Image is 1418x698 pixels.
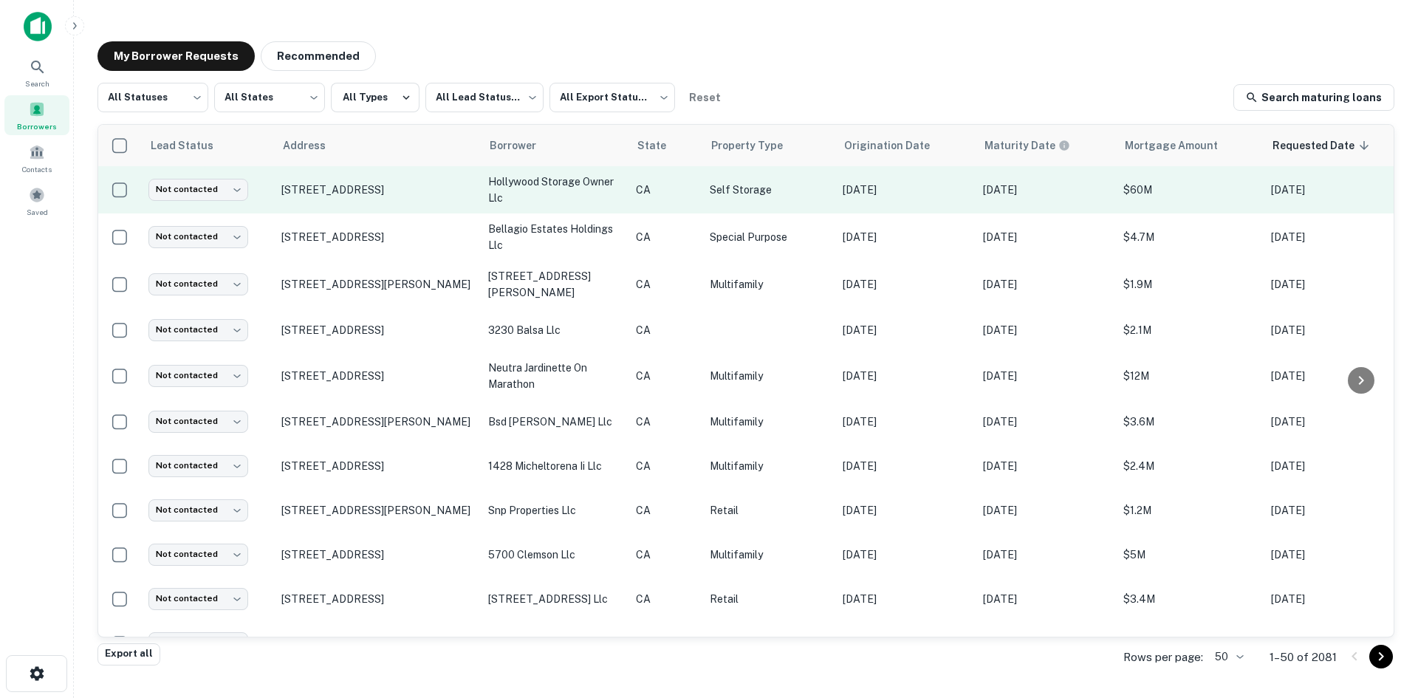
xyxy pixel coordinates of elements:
p: hollywood storage owner llc [488,174,621,206]
p: CA [636,635,695,651]
p: Retail [710,591,828,607]
p: [STREET_ADDRESS] [281,324,473,337]
p: $12M [1123,368,1256,384]
div: Not contacted [148,544,248,565]
p: [DATE] [983,276,1109,292]
p: [DATE] [1271,502,1397,519]
span: Borrower [490,137,555,154]
div: Not contacted [148,632,248,654]
th: Lead Status [141,125,274,166]
p: [STREET_ADDRESS][PERSON_NAME] [281,415,473,428]
p: Multifamily [710,276,828,292]
div: Borrowers [4,95,69,135]
span: Borrowers [17,120,57,132]
div: Contacts [4,138,69,178]
p: Multifamily [710,458,828,474]
p: bsd [PERSON_NAME] llc [488,414,621,430]
th: Property Type [702,125,835,166]
th: State [628,125,702,166]
p: $3.6M [1123,414,1256,430]
p: CA [636,322,695,338]
span: Address [283,137,345,154]
p: [DATE] [843,547,968,563]
img: capitalize-icon.png [24,12,52,41]
button: Reset [681,83,728,112]
p: $1.2M [1123,502,1256,519]
a: Search maturing loans [1233,84,1394,111]
p: Special Purpose [710,229,828,245]
div: Not contacted [148,319,248,341]
a: Saved [4,181,69,221]
div: Not contacted [148,273,248,295]
p: $4.7M [1123,229,1256,245]
p: CA [636,591,695,607]
button: Export all [97,643,160,666]
p: [STREET_ADDRESS] [281,183,473,196]
p: [STREET_ADDRESS][PERSON_NAME] [281,278,473,291]
p: [DATE] [843,414,968,430]
p: neutra jardinette on marathon [488,360,621,392]
a: Search [4,52,69,92]
p: [DATE] [843,276,968,292]
p: Rows per page: [1123,649,1203,666]
div: All Lead Statuses [425,78,544,117]
p: [DATE] [1271,368,1397,384]
p: CA [636,276,695,292]
p: [STREET_ADDRESS] [281,548,473,561]
p: CA [636,368,695,384]
span: Property Type [711,137,802,154]
p: Multifamily [710,635,828,651]
p: 1–50 of 2081 [1270,649,1337,666]
p: CA [636,502,695,519]
p: [DATE] [983,414,1109,430]
p: bellagio estates holdings llc [488,221,621,253]
span: State [637,137,685,154]
p: [STREET_ADDRESS] [281,230,473,244]
p: [STREET_ADDRESS] llc [488,591,621,607]
p: [DATE] [1271,591,1397,607]
p: snp properties llc [488,502,621,519]
p: 5700 clemson llc [488,547,621,563]
p: Multifamily [710,547,828,563]
th: Mortgage Amount [1116,125,1264,166]
p: [PERSON_NAME] [488,635,621,651]
th: Origination Date [835,125,976,166]
button: My Borrower Requests [97,41,255,71]
div: Not contacted [148,411,248,432]
p: [DATE] [1271,182,1397,198]
div: Maturity dates displayed may be estimated. Please contact the lender for the most accurate maturi... [984,137,1070,154]
span: Requested Date [1273,137,1374,154]
p: $3.4M [1123,591,1256,607]
div: Not contacted [148,226,248,247]
p: [DATE] [1271,322,1397,338]
p: [DATE] [843,635,968,651]
p: [DATE] [843,368,968,384]
div: Not contacted [148,499,248,521]
button: All Types [331,83,419,112]
div: Not contacted [148,365,248,386]
p: CA [636,229,695,245]
p: $1.9M [1123,276,1256,292]
span: Contacts [22,163,52,175]
p: [DATE] [983,368,1109,384]
p: $1M [1123,635,1256,651]
p: [DATE] [983,322,1109,338]
p: [DATE] [843,182,968,198]
iframe: Chat Widget [1344,580,1418,651]
p: Retail [710,502,828,519]
button: Recommended [261,41,376,71]
p: [DATE] [1271,458,1397,474]
th: Requested Date [1264,125,1404,166]
th: Borrower [481,125,628,166]
button: Go to next page [1369,645,1393,668]
div: 50 [1209,646,1246,668]
p: [DATE] [1271,547,1397,563]
p: [DATE] [983,635,1109,651]
div: Not contacted [148,588,248,609]
p: Multifamily [710,368,828,384]
p: [DATE] [1271,276,1397,292]
p: [STREET_ADDRESS] [281,459,473,473]
span: Maturity dates displayed may be estimated. Please contact the lender for the most accurate maturi... [984,137,1089,154]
